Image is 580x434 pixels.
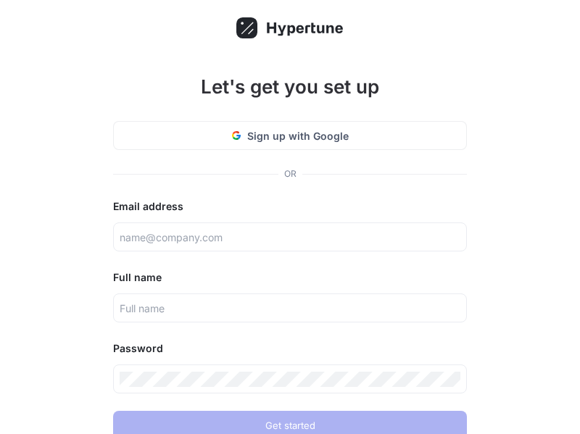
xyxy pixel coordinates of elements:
[113,72,467,101] h1: Let's get you set up
[284,167,297,180] div: OR
[113,121,467,150] button: Sign up with Google
[120,230,460,245] input: name@company.com
[120,301,460,316] input: Full name
[113,269,467,286] div: Full name
[113,198,467,215] div: Email address
[265,421,315,430] span: Get started
[247,128,349,143] span: Sign up with Google
[113,340,467,357] div: Password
